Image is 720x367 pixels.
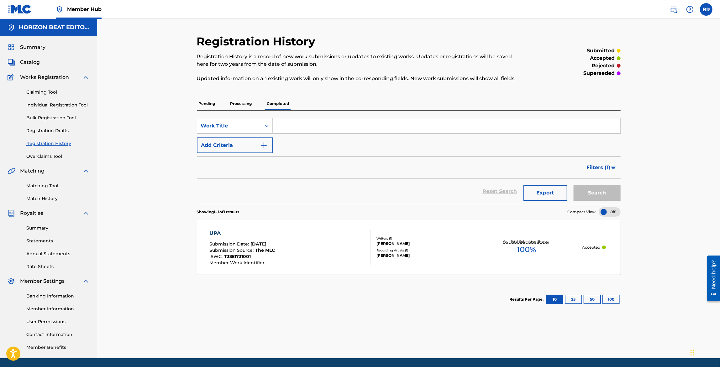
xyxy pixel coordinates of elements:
span: Compact View [568,209,596,215]
img: expand [82,277,90,285]
a: Registration History [26,140,90,147]
div: Work Title [201,122,257,130]
span: Royalties [20,209,43,217]
p: Processing [229,97,254,110]
p: superseded [584,70,615,77]
span: Member Hub [67,6,102,13]
button: Add Criteria [197,137,273,153]
span: Member Work Identifier : [209,260,267,266]
p: submitted [587,47,615,54]
img: search [670,6,677,13]
img: Summary [8,44,15,51]
img: Works Registration [8,74,16,81]
img: expand [82,209,90,217]
a: Contact Information [26,331,90,338]
span: Summary [20,44,45,51]
div: [PERSON_NAME] [376,241,471,246]
span: ISWC : [209,254,224,259]
img: Royalties [8,209,15,217]
h5: HORIZON BEAT EDITORA [19,24,90,31]
img: MLC Logo [8,5,32,14]
span: Filters ( 1 ) [587,164,611,171]
form: Search Form [197,118,621,204]
p: Pending [197,97,217,110]
span: [DATE] [250,241,266,247]
div: [PERSON_NAME] [376,253,471,258]
div: Recording Artists ( 1 ) [376,248,471,253]
a: Summary [26,225,90,231]
img: expand [82,167,90,175]
a: Registration Drafts [26,127,90,134]
p: Results Per Page: [510,297,545,302]
a: Member Benefits [26,344,90,351]
div: User Menu [700,3,712,16]
a: Overclaims Tool [26,153,90,160]
a: Match History [26,195,90,202]
span: Matching [20,167,45,175]
p: accepted [590,54,615,62]
a: Annual Statements [26,251,90,257]
div: Writers ( 1 ) [376,236,471,241]
p: Updated information on an existing work will only show in the corresponding fields. New work subm... [197,75,523,82]
span: Member Settings [20,277,65,285]
span: Works Registration [20,74,69,81]
a: Rate Sheets [26,263,90,270]
img: filter [611,166,616,169]
img: help [686,6,694,13]
div: UPA [209,230,275,237]
iframe: Resource Center [702,253,720,303]
a: Banking Information [26,293,90,299]
iframe: Chat Widget [689,337,720,367]
a: Bulk Registration Tool [26,115,90,121]
p: Accepted [582,245,600,250]
h2: Registration History [197,34,319,49]
p: rejected [592,62,615,70]
a: Matching Tool [26,183,90,189]
span: Submission Source : [209,247,255,253]
img: 9d2ae6d4665cec9f34b9.svg [260,142,268,149]
div: Help [684,3,696,16]
span: Catalog [20,59,40,66]
span: The MLC [255,247,275,253]
button: 100 [602,295,620,304]
button: Filters (1) [583,160,621,175]
img: Member Settings [8,277,15,285]
div: Drag [691,343,694,362]
a: Individual Registration Tool [26,102,90,108]
span: Submission Date : [209,241,250,247]
img: expand [82,74,90,81]
p: Registration History is a record of new work submissions or updates to existing works. Updates or... [197,53,523,68]
p: Your Total Submitted Shares: [503,239,550,244]
a: Statements [26,238,90,244]
a: UPASubmission Date:[DATE]Submission Source:The MLCISWC:T3351731001Member Work Identifier:Writers ... [197,220,621,275]
button: Export [523,185,567,201]
p: Showing 1 - 1 of 1 results [197,209,239,215]
button: 10 [546,295,563,304]
img: Matching [8,167,15,175]
a: User Permissions [26,318,90,325]
a: SummarySummary [8,44,45,51]
p: Completed [265,97,291,110]
a: Public Search [667,3,680,16]
button: 50 [584,295,601,304]
a: Member Information [26,306,90,312]
img: Top Rightsholder [56,6,63,13]
button: 25 [565,295,582,304]
span: T3351731001 [224,254,251,259]
a: Claiming Tool [26,89,90,96]
span: 100 % [517,244,536,255]
img: Catalog [8,59,15,66]
a: CatalogCatalog [8,59,40,66]
img: Accounts [8,24,15,31]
